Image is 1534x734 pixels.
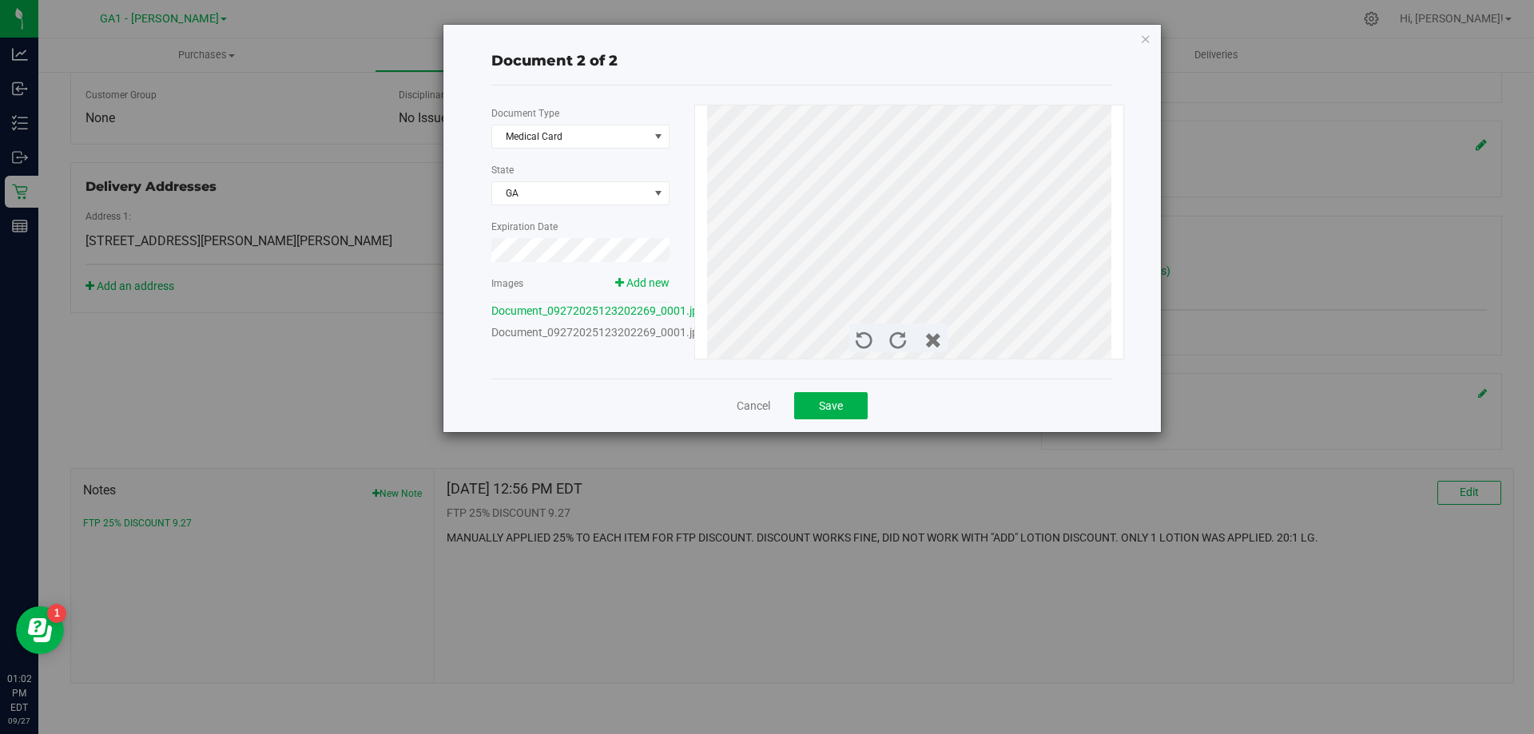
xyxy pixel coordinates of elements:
span: select [649,125,669,148]
iframe: Resource center unread badge [47,604,66,623]
iframe: Resource center [16,606,64,654]
a: Cancel [737,398,770,414]
span: Add new [626,276,670,289]
span: GA [492,182,669,204]
label: Expiration Date [491,220,558,234]
a: Add new [615,276,670,289]
div: Document 2 of 2 [491,50,1113,72]
button: Save [794,392,868,419]
label: Images [491,276,523,291]
a: Document_09272025123202269_0001.jpg [491,326,705,339]
label: Document Type [491,106,559,121]
span: Save [819,399,843,412]
a: Document_09272025123202269_0001.jpg [491,304,705,317]
span: Medical Card [492,125,649,148]
label: State [491,163,514,177]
